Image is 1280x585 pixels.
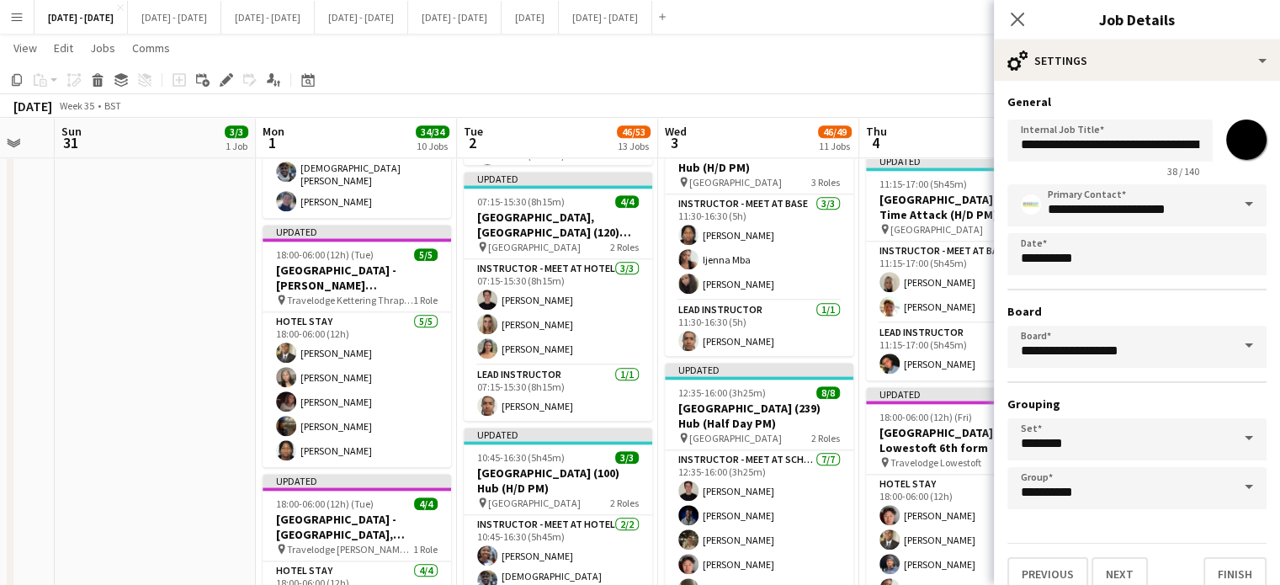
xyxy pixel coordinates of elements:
span: 31 [59,133,82,152]
span: 4/4 [615,195,639,208]
app-job-card: Updated07:15-15:30 (8h15m)4/4[GEOGRAPHIC_DATA], [GEOGRAPHIC_DATA] (120) Hub [GEOGRAPHIC_DATA]2 Ro... [464,172,652,421]
button: [DATE] - [DATE] [408,1,502,34]
button: [DATE] [502,1,559,34]
span: 18:00-06:00 (12h) (Tue) [276,497,374,510]
span: Tue [464,124,483,139]
h3: General [1007,94,1267,109]
a: Jobs [83,37,122,59]
div: 11 Jobs [819,140,851,152]
span: [GEOGRAPHIC_DATA] [890,223,983,236]
span: 2 Roles [610,497,639,509]
div: Updated [866,387,1054,401]
span: 8/8 [816,386,840,399]
span: 2 Roles [610,241,639,253]
span: 3 [662,133,687,152]
span: Jobs [90,40,115,56]
span: 5/5 [414,248,438,261]
div: Updated [464,428,652,441]
h3: Board [1007,304,1267,319]
span: 4/4 [414,497,438,510]
span: 07:15-15:30 (8h15m) [477,195,565,208]
app-card-role: Lead Instructor1/106:50-15:15 (8h25m) [464,134,652,191]
span: Travelodge [PERSON_NAME] Four Marks [287,543,413,556]
h3: Grouping [1007,396,1267,412]
h3: [GEOGRAPHIC_DATA] (239) Hub (Half Day PM) [665,401,853,431]
app-job-card: Updated18:00-06:00 (12h) (Tue)5/5[GEOGRAPHIC_DATA] - [PERSON_NAME][GEOGRAPHIC_DATA] Travelodge Ke... [263,225,451,467]
span: 1 [260,133,284,152]
app-card-role: Instructor - Meet at Hotel3/307:15-15:30 (8h15m)[PERSON_NAME][PERSON_NAME][PERSON_NAME] [464,259,652,365]
span: 10:45-16:30 (5h45m) [477,451,565,464]
app-job-card: Updated11:30-16:30 (5h)5/5[GEOGRAPHIC_DATA] (150) Hub (H/D PM) [GEOGRAPHIC_DATA]3 RolesInstructor... [665,107,853,356]
div: Updated [866,154,1054,168]
div: [DATE] [13,98,52,114]
span: Travelodge Lowestoft [890,456,981,469]
span: 18:00-06:00 (12h) (Fri) [879,411,972,423]
span: 1 Role [413,294,438,306]
a: View [7,37,44,59]
span: 3/3 [225,125,248,138]
span: [GEOGRAPHIC_DATA] [488,497,581,509]
h3: [GEOGRAPHIC_DATA] (65) Time Attack (H/D PM) [866,192,1054,222]
span: 4 [863,133,887,152]
span: 3 Roles [811,176,840,189]
span: 18:00-06:00 (12h) (Tue) [276,248,374,261]
a: Edit [47,37,80,59]
span: Mon [263,124,284,139]
div: 13 Jobs [618,140,650,152]
div: Updated [263,225,451,238]
h3: [GEOGRAPHIC_DATA] (150) Hub (H/D PM) [665,145,853,175]
button: [DATE] - [DATE] [221,1,315,34]
app-job-card: Updated11:15-17:00 (5h45m)3/3[GEOGRAPHIC_DATA] (65) Time Attack (H/D PM) [GEOGRAPHIC_DATA]2 Roles... [866,154,1054,380]
span: 11:15-17:00 (5h45m) [879,178,967,190]
div: 10 Jobs [417,140,449,152]
h3: [GEOGRAPHIC_DATA] - [PERSON_NAME][GEOGRAPHIC_DATA] [263,263,451,293]
app-card-role: Lead Instructor1/111:15-17:00 (5h45m)[PERSON_NAME] [866,323,1054,380]
button: [DATE] - [DATE] [35,1,128,34]
span: [GEOGRAPHIC_DATA] [488,241,581,253]
h3: [GEOGRAPHIC_DATA] (100) Hub (H/D PM) [464,465,652,496]
span: 2 Roles [811,432,840,444]
span: 3/3 [615,451,639,464]
span: 38 / 140 [1154,165,1213,178]
span: 2 [461,133,483,152]
span: [GEOGRAPHIC_DATA] [689,432,782,444]
h3: Job Details [994,8,1280,30]
span: 46/53 [617,125,651,138]
span: Week 35 [56,99,98,112]
div: Updated [665,363,853,376]
span: Edit [54,40,73,56]
button: [DATE] - [DATE] [128,1,221,34]
button: [DATE] - [DATE] [315,1,408,34]
span: View [13,40,37,56]
span: Travelodge Kettering Thrapston [287,294,413,306]
h3: [GEOGRAPHIC_DATA] - Lowestoft 6th form [866,425,1054,455]
app-card-role: Hotel Stay5/518:00-06:00 (12h)[PERSON_NAME][PERSON_NAME][PERSON_NAME][PERSON_NAME][PERSON_NAME] [263,312,451,467]
span: 46/49 [818,125,852,138]
span: Comms [132,40,170,56]
app-card-role: Hotel Stay3/318:00-06:00 (12h)[PERSON_NAME][DEMOGRAPHIC_DATA][PERSON_NAME][PERSON_NAME] [263,107,451,218]
h3: [GEOGRAPHIC_DATA] - [GEOGRAPHIC_DATA], [GEOGRAPHIC_DATA] [263,512,451,542]
button: [DATE] - [DATE] [559,1,652,34]
div: Updated [464,172,652,185]
app-card-role: Instructor - Meet at Base3/311:30-16:30 (5h)[PERSON_NAME]Ijenna Mba[PERSON_NAME] [665,194,853,300]
app-card-role: Lead Instructor1/107:15-15:30 (8h15m)[PERSON_NAME] [464,365,652,423]
span: 1 Role [413,543,438,556]
div: 1 Job [226,140,247,152]
div: Updated [263,474,451,487]
a: Comms [125,37,177,59]
span: 34/34 [416,125,449,138]
span: [GEOGRAPHIC_DATA] [689,176,782,189]
span: Thu [866,124,887,139]
app-card-role: Lead Instructor1/111:30-16:30 (5h)[PERSON_NAME] [665,300,853,358]
h3: [GEOGRAPHIC_DATA], [GEOGRAPHIC_DATA] (120) Hub [464,210,652,240]
div: Settings [994,40,1280,81]
span: Sun [61,124,82,139]
span: 12:35-16:00 (3h25m) [678,386,766,399]
div: BST [104,99,121,112]
app-card-role: Instructor - Meet at Base2/211:15-17:00 (5h45m)[PERSON_NAME][PERSON_NAME] [866,242,1054,323]
span: Wed [665,124,687,139]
